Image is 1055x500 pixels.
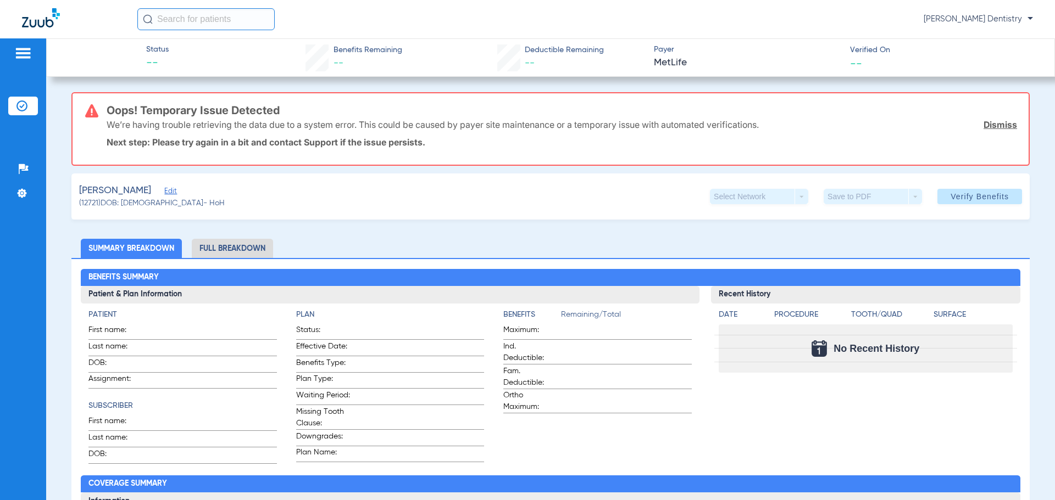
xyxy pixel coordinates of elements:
span: [PERSON_NAME] Dentistry [924,14,1033,25]
span: Status [146,44,169,55]
input: Search for patients [137,8,275,30]
a: Dismiss [984,119,1017,130]
img: Zuub Logo [22,8,60,27]
p: We’re having trouble retrieving the data due to a system error. This could be caused by payer sit... [107,119,759,130]
h4: Procedure [774,309,847,321]
span: DOB: [88,448,142,463]
span: Benefits Remaining [334,44,402,56]
span: DOB: [88,357,142,372]
li: Summary Breakdown [81,239,182,258]
span: -- [334,58,343,68]
h2: Benefits Summary [81,269,1020,286]
span: Status: [296,324,350,339]
span: -- [850,57,862,69]
span: Waiting Period: [296,390,350,405]
h4: Date [719,309,765,321]
h4: Subscriber [88,400,276,412]
span: MetLife [654,56,841,70]
span: Deductible Remaining [525,44,604,56]
span: Edit [164,187,174,198]
span: Benefits Type: [296,357,350,372]
h4: Surface [934,309,1012,321]
p: Next step: Please try again in a bit and contact Support if the issue persists. [107,137,1017,148]
span: Verified On [850,44,1037,56]
img: hamburger-icon [14,47,32,60]
span: Fam. Deductible: [503,366,557,389]
app-breakdown-title: Procedure [774,309,847,324]
span: Verify Benefits [951,192,1009,201]
span: First name: [88,415,142,430]
span: Plan Name: [296,447,350,462]
span: -- [146,56,169,71]
span: Ind. Deductible: [503,341,557,364]
span: Last name: [88,432,142,447]
span: Plan Type: [296,373,350,388]
span: Payer [654,44,841,55]
span: [PERSON_NAME] [79,184,151,198]
span: Assignment: [88,373,142,388]
button: Verify Benefits [937,189,1022,204]
span: No Recent History [834,343,919,354]
img: Search Icon [143,14,153,24]
li: Full Breakdown [192,239,273,258]
img: error-icon [85,104,98,117]
h2: Coverage Summary [81,475,1020,493]
span: (12721) DOB: [DEMOGRAPHIC_DATA] - HoH [79,198,225,209]
app-breakdown-title: Surface [934,309,1012,324]
span: Remaining/Total [561,309,691,324]
span: First name: [88,324,142,339]
h4: Plan [296,309,484,321]
span: Downgrades: [296,431,350,446]
span: Maximum: [503,324,557,339]
h4: Benefits [503,309,561,321]
h3: Oops! Temporary Issue Detected [107,105,1017,116]
app-breakdown-title: Benefits [503,309,561,324]
span: Last name: [88,341,142,356]
img: Calendar [812,340,827,357]
h3: Recent History [711,286,1020,304]
h4: Tooth/Quad [851,309,930,321]
h4: Patient [88,309,276,321]
app-breakdown-title: Tooth/Quad [851,309,930,324]
span: Effective Date: [296,341,350,356]
span: -- [525,58,535,68]
h3: Patient & Plan Information [81,286,699,304]
span: Missing Tooth Clause: [296,406,350,429]
app-breakdown-title: Date [719,309,765,324]
span: Ortho Maximum: [503,390,557,413]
